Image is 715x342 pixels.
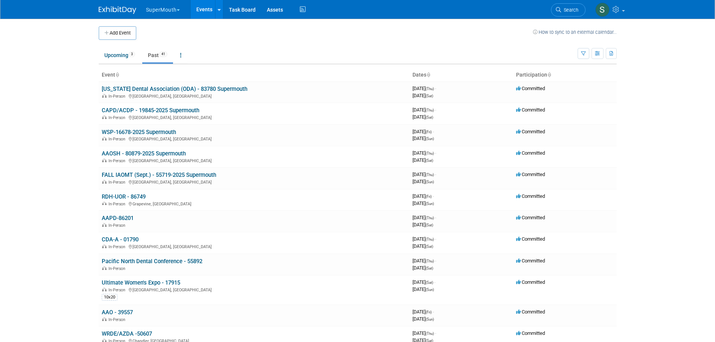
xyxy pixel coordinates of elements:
[108,223,128,228] span: In-Person
[102,114,406,120] div: [GEOGRAPHIC_DATA], [GEOGRAPHIC_DATA]
[516,279,545,285] span: Committed
[102,136,406,142] div: [GEOGRAPHIC_DATA], [GEOGRAPHIC_DATA]
[426,317,434,321] span: (Sun)
[102,200,406,206] div: Grapevine, [GEOGRAPHIC_DATA]
[516,107,545,113] span: Committed
[142,48,173,62] a: Past41
[435,172,436,177] span: -
[102,172,216,178] a: FALL IAOMT (Sept.) - 55719-2025 Supermouth
[426,216,434,220] span: (Thu)
[108,137,128,142] span: In-Person
[426,180,434,184] span: (Sun)
[426,266,433,270] span: (Sat)
[435,330,436,336] span: -
[551,3,586,17] a: Search
[412,236,436,242] span: [DATE]
[412,93,433,98] span: [DATE]
[516,236,545,242] span: Committed
[102,179,406,185] div: [GEOGRAPHIC_DATA], [GEOGRAPHIC_DATA]
[412,265,433,271] span: [DATE]
[102,286,406,292] div: [GEOGRAPHIC_DATA], [GEOGRAPHIC_DATA]
[412,279,435,285] span: [DATE]
[412,215,436,220] span: [DATE]
[102,193,146,200] a: RDH-UOR - 86749
[426,259,434,263] span: (Thu)
[412,316,434,322] span: [DATE]
[102,244,107,248] img: In-Person Event
[435,236,436,242] span: -
[102,93,406,99] div: [GEOGRAPHIC_DATA], [GEOGRAPHIC_DATA]
[108,94,128,99] span: In-Person
[426,87,434,91] span: (Thu)
[99,6,136,14] img: ExhibitDay
[102,258,202,265] a: Pacific North Dental Conference - 55892
[412,309,434,315] span: [DATE]
[102,317,107,321] img: In-Person Event
[102,107,199,114] a: CAPD/ACDP - 19845-2025 Supermouth
[412,157,433,163] span: [DATE]
[108,244,128,249] span: In-Person
[108,266,128,271] span: In-Person
[412,107,436,113] span: [DATE]
[434,279,435,285] span: -
[102,129,176,136] a: WSP-16678-2025 Supermouth
[426,173,434,177] span: (Thu)
[102,330,152,337] a: WRDE/AZDA -50607
[426,115,433,119] span: (Sat)
[412,172,436,177] span: [DATE]
[426,151,434,155] span: (Thu)
[426,108,434,112] span: (Thu)
[516,150,545,156] span: Committed
[102,158,107,162] img: In-Person Event
[102,94,107,98] img: In-Person Event
[102,266,107,270] img: In-Person Event
[99,26,136,40] button: Add Event
[102,309,133,316] a: AAO - 39557
[102,215,134,221] a: AAPD-86201
[435,258,436,264] span: -
[108,158,128,163] span: In-Person
[412,129,434,134] span: [DATE]
[426,94,433,98] span: (Sat)
[102,202,107,205] img: In-Person Event
[108,115,128,120] span: In-Person
[516,172,545,177] span: Committed
[409,69,513,81] th: Dates
[426,280,433,285] span: (Sat)
[533,29,617,35] a: How to sync to an external calendar...
[102,236,138,243] a: CDA-A - 01790
[412,243,433,249] span: [DATE]
[547,72,551,78] a: Sort by Participation Type
[129,51,135,57] span: 3
[412,222,433,227] span: [DATE]
[108,288,128,292] span: In-Person
[99,69,409,81] th: Event
[102,279,180,286] a: Ultimate Women's Expo - 17915
[102,223,107,227] img: In-Person Event
[102,288,107,291] img: In-Person Event
[516,129,545,134] span: Committed
[412,200,434,206] span: [DATE]
[412,150,436,156] span: [DATE]
[102,150,186,157] a: AAOSH - 80879-2025 Supermouth
[102,157,406,163] div: [GEOGRAPHIC_DATA], [GEOGRAPHIC_DATA]
[102,86,247,92] a: [US_STATE] Dental Association (ODA) - 83780 Supermouth
[412,330,436,336] span: [DATE]
[426,244,433,249] span: (Sat)
[433,129,434,134] span: -
[426,223,433,227] span: (Sat)
[433,193,434,199] span: -
[102,180,107,184] img: In-Person Event
[435,150,436,156] span: -
[561,7,578,13] span: Search
[426,237,434,241] span: (Thu)
[516,258,545,264] span: Committed
[516,309,545,315] span: Committed
[108,180,128,185] span: In-Person
[412,86,436,91] span: [DATE]
[435,215,436,220] span: -
[108,317,128,322] span: In-Person
[516,86,545,91] span: Committed
[426,158,433,163] span: (Sat)
[516,215,545,220] span: Committed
